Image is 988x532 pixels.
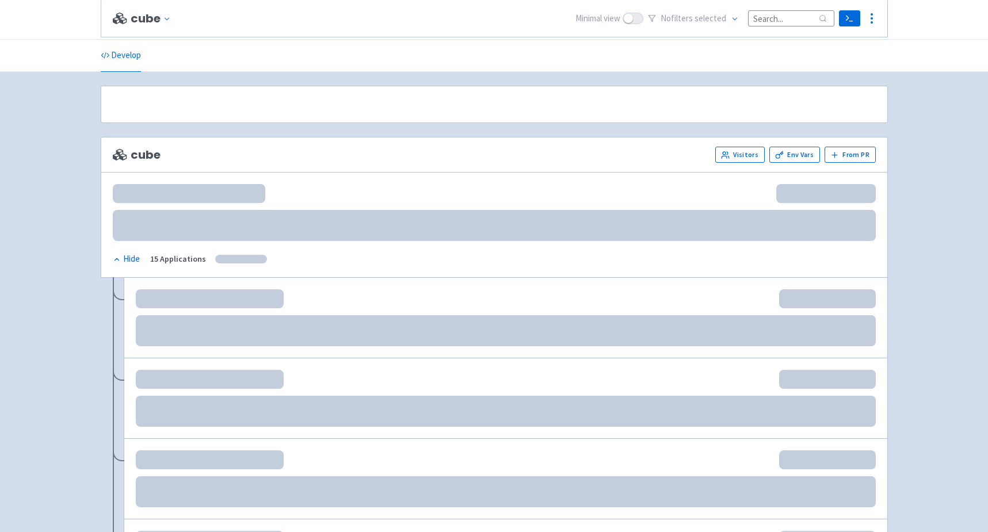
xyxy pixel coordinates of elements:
[113,252,140,266] div: Hide
[715,147,765,163] a: Visitors
[825,147,876,163] button: From PR
[748,10,834,26] input: Search...
[839,10,860,26] a: Terminal
[113,252,141,266] button: Hide
[131,12,175,25] button: cube
[150,252,206,266] div: 15 Applications
[769,147,820,163] a: Env Vars
[575,12,620,25] span: Minimal view
[661,12,726,25] span: No filter s
[113,148,161,162] span: cube
[695,13,726,24] span: selected
[101,40,141,72] a: Develop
